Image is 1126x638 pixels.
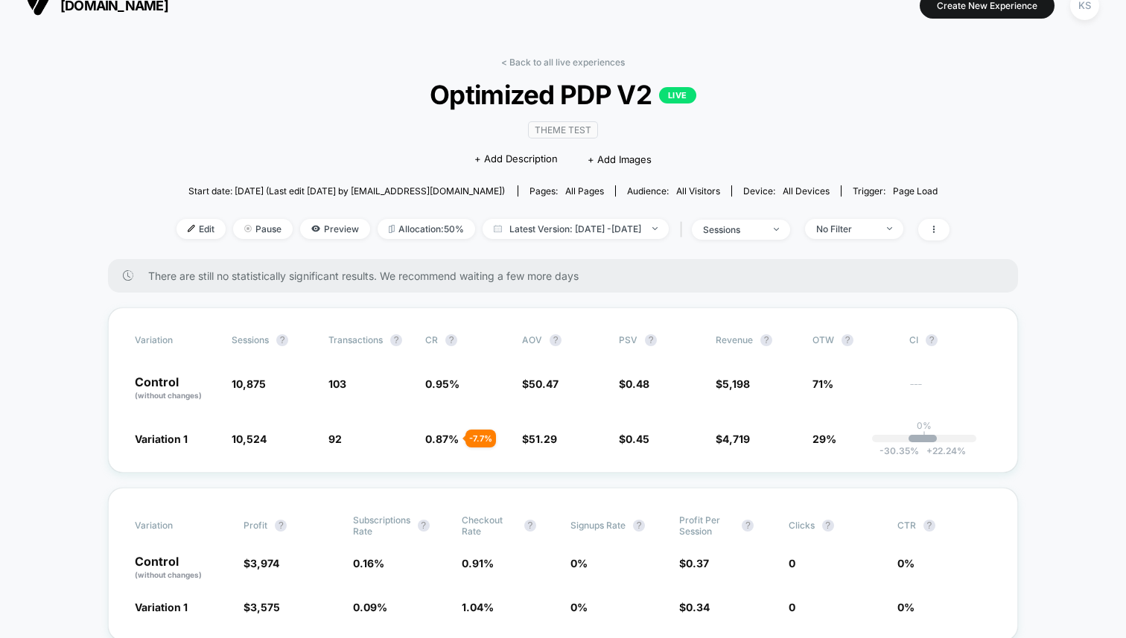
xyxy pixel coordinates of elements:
[703,224,763,235] div: sessions
[570,557,588,570] span: 0 %
[244,520,267,531] span: Profit
[232,433,267,445] span: 10,524
[880,445,919,456] span: -30.35 %
[923,520,935,532] button: ?
[842,334,853,346] button: ?
[588,153,652,165] span: + Add Images
[686,601,710,613] span: 0.34
[232,334,269,345] span: Sessions
[923,431,926,442] p: |
[760,334,772,346] button: ?
[244,601,280,613] span: $
[926,445,932,456] span: +
[524,520,536,532] button: ?
[816,223,876,235] div: No Filter
[679,514,734,537] span: Profit Per Session
[250,557,279,570] span: 3,974
[501,57,625,68] a: < Back to all live experiences
[897,557,915,570] span: 0 %
[619,433,649,445] span: $
[244,557,279,570] span: $
[789,520,815,531] span: Clicks
[135,555,229,581] p: Control
[774,228,779,231] img: end
[627,185,720,197] div: Audience:
[676,219,692,240] span: |
[300,219,370,239] span: Preview
[276,334,288,346] button: ?
[445,334,457,346] button: ?
[215,79,911,110] span: Optimized PDP V2
[812,377,833,390] span: 71%
[135,601,188,613] span: Variation 1
[919,445,966,456] span: 22.24 %
[731,185,841,197] span: Device:
[897,601,915,613] span: 0 %
[474,152,558,167] span: + Add Description
[353,514,410,537] span: Subscriptions Rate
[148,269,988,282] span: There are still no statistically significant results. We recommend waiting a few more days
[716,433,750,445] span: $
[425,433,459,445] span: 0.87 %
[135,376,217,401] p: Control
[528,121,598,138] span: Theme Test
[462,601,494,613] span: 1.04 %
[135,433,188,445] span: Variation 1
[822,520,834,532] button: ?
[494,225,502,232] img: calendar
[462,557,494,570] span: 0.91 %
[425,377,459,390] span: 0.95 %
[522,377,559,390] span: $
[570,520,626,531] span: Signups Rate
[909,380,991,401] span: ---
[522,334,542,345] span: AOV
[926,334,938,346] button: ?
[716,377,750,390] span: $
[893,185,938,197] span: Page Load
[645,334,657,346] button: ?
[328,334,383,345] span: Transactions
[570,601,588,613] span: 0 %
[389,225,395,233] img: rebalance
[529,377,559,390] span: 50.47
[812,334,894,346] span: OTW
[686,557,709,570] span: 0.37
[679,601,710,613] span: $
[418,520,430,532] button: ?
[909,334,991,346] span: CI
[135,514,217,537] span: Variation
[917,420,932,431] p: 0%
[188,185,505,197] span: Start date: [DATE] (Last edit [DATE] by [EMAIL_ADDRESS][DOMAIN_NAME])
[328,433,342,445] span: 92
[722,377,750,390] span: 5,198
[676,185,720,197] span: All Visitors
[275,520,287,532] button: ?
[550,334,562,346] button: ?
[897,520,916,531] span: CTR
[135,570,202,579] span: (without changes)
[465,430,496,447] div: - 7.7 %
[425,334,438,345] span: CR
[328,377,346,390] span: 103
[716,334,753,345] span: Revenue
[659,87,696,103] p: LIVE
[244,225,252,232] img: end
[353,601,387,613] span: 0.09 %
[679,557,709,570] span: $
[887,227,892,230] img: end
[483,219,669,239] span: Latest Version: [DATE] - [DATE]
[250,601,280,613] span: 3,575
[462,514,517,537] span: Checkout Rate
[789,601,795,613] span: 0
[853,185,938,197] div: Trigger:
[176,219,226,239] span: Edit
[232,377,266,390] span: 10,875
[626,433,649,445] span: 0.45
[390,334,402,346] button: ?
[633,520,645,532] button: ?
[619,334,637,345] span: PSV
[529,433,557,445] span: 51.29
[619,377,649,390] span: $
[783,185,830,197] span: all devices
[188,225,195,232] img: edit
